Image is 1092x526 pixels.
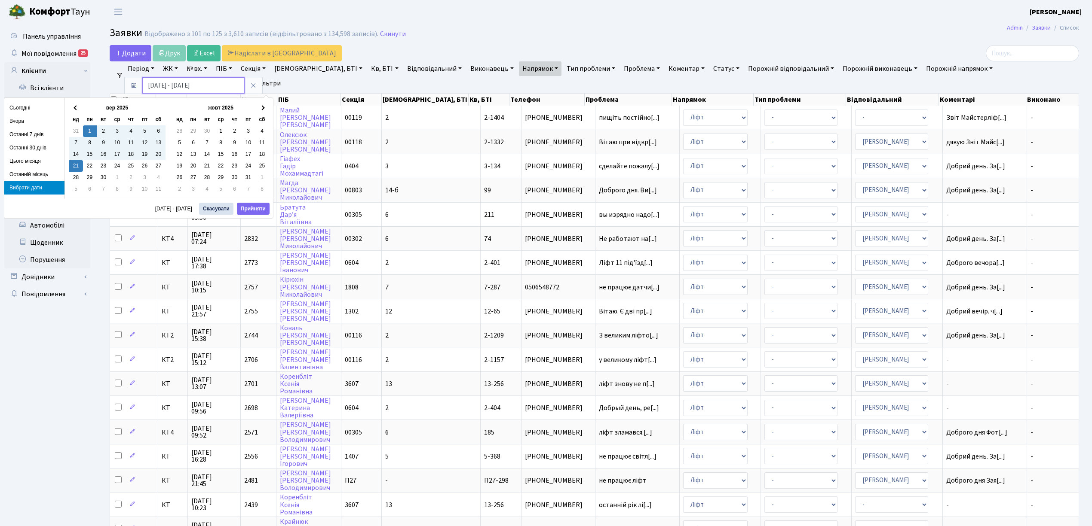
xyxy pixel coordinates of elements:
span: 2-401 [484,258,500,268]
td: 8 [255,183,269,195]
td: 16 [228,149,242,160]
td: 6 [83,183,97,195]
a: Коментар [665,61,708,76]
td: 8 [214,137,228,149]
span: Добрий день. За[...] [946,234,1005,243]
a: [PERSON_NAME][PERSON_NAME]Іванович [280,251,331,275]
span: Добрий день. За[...] [946,161,1005,171]
a: [PERSON_NAME][PERSON_NAME]Володимирович [280,468,331,493]
span: 3-134 [484,161,500,171]
td: 19 [173,160,187,172]
th: Дії [110,94,156,106]
td: 10 [138,183,152,195]
span: 211 [484,210,494,219]
a: Скинути [380,30,406,38]
a: Панель управління [4,28,90,45]
span: 1302 [345,307,359,316]
span: 3 [385,161,389,171]
span: 7-287 [484,283,500,292]
a: Статус [710,61,743,76]
td: 12 [138,137,152,149]
td: 28 [69,172,83,183]
span: 0404 [345,161,359,171]
th: Напрямок [672,94,754,106]
span: не працює датчи[...] [599,283,659,292]
td: 11 [152,183,166,195]
b: [PERSON_NAME] [1030,7,1082,17]
a: [DEMOGRAPHIC_DATA], БТІ [271,61,366,76]
span: 0506548772 [525,284,592,291]
td: 14 [200,149,214,160]
span: [PHONE_NUMBER] [525,332,592,339]
span: - [1031,113,1033,122]
td: 5 [214,183,228,195]
span: [PHONE_NUMBER] [525,235,592,242]
span: Добрий день. За[...] [946,185,1005,195]
a: Секція [237,61,269,76]
a: Клієнти [4,62,90,79]
span: вы изрядно надо[...] [599,210,659,219]
span: 2 [385,355,389,365]
td: 6 [152,125,166,137]
span: 00116 [345,355,362,365]
td: 20 [187,160,200,172]
td: 18 [255,149,269,160]
td: 15 [83,149,97,160]
th: пт [138,114,152,125]
th: вт [200,114,214,125]
td: 30 [228,172,242,183]
li: Останні 30 днів [4,141,64,155]
td: 2 [173,183,187,195]
td: 22 [214,160,228,172]
a: КоренблітКсеніяРоманівна [280,372,313,396]
button: Переключити навігацію [107,5,129,19]
td: 25 [124,160,138,172]
td: 5 [138,125,152,137]
td: 7 [200,137,214,149]
span: 2-1332 [484,137,504,147]
td: 5 [173,137,187,149]
li: Вчора [4,115,64,128]
span: 6 [385,210,389,219]
span: 2 [385,137,389,147]
span: [DATE] 15:38 [191,328,237,342]
span: [DATE] - [DATE] [155,206,196,211]
span: ліфт знову не п[...] [599,379,655,389]
img: logo.png [9,3,26,21]
span: 13-256 [484,379,504,389]
span: - [1031,283,1033,292]
a: [PERSON_NAME][PERSON_NAME]Ігорович [280,444,331,468]
td: 1 [214,125,228,137]
a: Мої повідомлення25 [4,45,90,62]
a: Напрямок [519,61,561,76]
td: 4 [152,172,166,183]
td: 7 [97,183,110,195]
a: БратутаДарʼяВіталіївна [280,203,312,227]
th: Тип проблеми [754,94,846,106]
a: Автомобілі [4,217,90,234]
td: 2 [97,125,110,137]
th: вт [97,114,110,125]
span: - [1031,137,1033,147]
td: 29 [187,125,200,137]
span: 6 [385,234,389,243]
span: КТ [162,284,184,291]
span: [DATE] 17:38 [191,256,237,270]
a: Магда[PERSON_NAME]Миколайович [280,178,331,202]
span: пищіть постійно[...] [599,113,659,122]
td: 10 [110,137,124,149]
span: Не работают на[...] [599,234,657,243]
td: 29 [83,172,97,183]
td: 4 [255,125,269,137]
a: [PERSON_NAME][PERSON_NAME][PERSON_NAME] [280,299,331,323]
th: сб [255,114,269,125]
a: Додати [110,45,151,61]
td: 25 [255,160,269,172]
a: Виконавець [467,61,517,76]
span: 3607 [345,379,359,389]
td: 9 [97,137,110,149]
nav: breadcrumb [994,19,1092,37]
a: Excel [187,45,221,61]
span: 2755 [244,307,258,316]
span: [PHONE_NUMBER] [525,259,592,266]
